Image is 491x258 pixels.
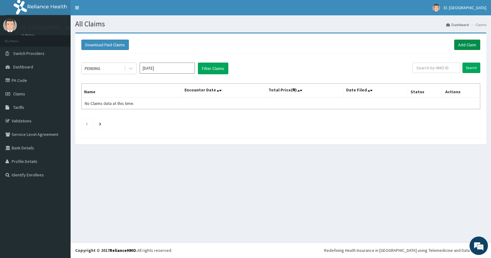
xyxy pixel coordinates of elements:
[432,4,440,12] img: User Image
[85,65,100,71] div: PENDING
[82,84,182,98] th: Name
[182,84,266,98] th: Encounter Date
[462,63,480,73] input: Search
[266,84,343,98] th: Total Price(₦)
[444,5,486,10] span: El- [GEOGRAPHIC_DATA]
[198,63,228,74] button: Filter Claims
[446,22,469,27] a: Dashboard
[140,63,195,74] input: Select Month and Year
[3,18,17,32] img: User Image
[443,84,480,98] th: Actions
[412,63,461,73] input: Search by HMO ID
[408,84,443,98] th: Status
[99,121,101,126] a: Next page
[13,91,25,97] span: Claims
[75,248,137,253] strong: Copyright © 2017 .
[75,20,486,28] h1: All Claims
[13,105,24,110] span: Tariffs
[85,121,88,126] a: Previous page
[110,248,136,253] a: RelianceHMO
[21,25,79,30] p: El- [GEOGRAPHIC_DATA]
[81,40,129,50] button: Download Paid Claims
[85,101,134,106] span: No Claims data at this time.
[344,84,408,98] th: Date Filed
[454,40,480,50] a: Add Claim
[71,242,491,258] footer: All rights reserved.
[21,33,36,38] a: Online
[470,22,486,27] li: Claims
[13,64,33,70] span: Dashboard
[324,247,486,253] div: Redefining Heath Insurance in [GEOGRAPHIC_DATA] using Telemedicine and Data Science!
[13,51,44,56] span: Switch Providers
